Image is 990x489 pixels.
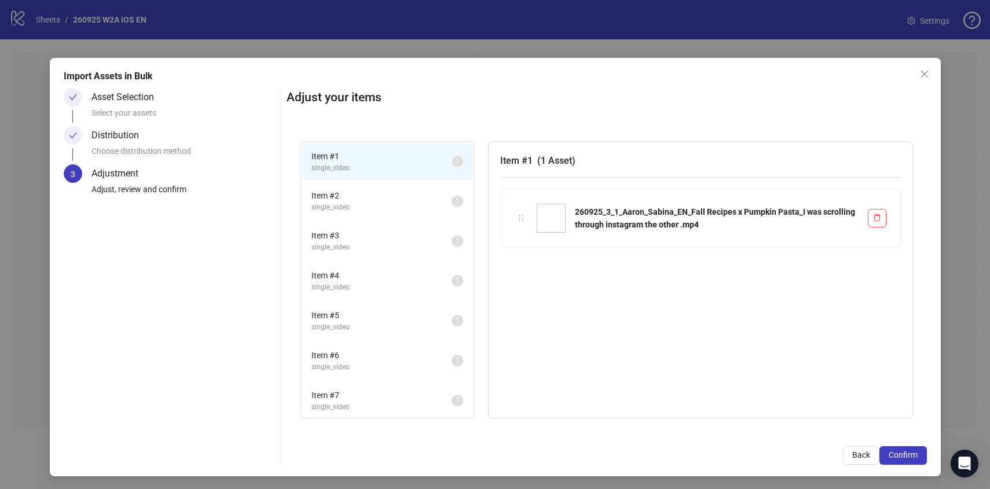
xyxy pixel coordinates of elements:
span: check [69,93,77,101]
button: Close [915,65,934,83]
span: Item # 4 [311,269,452,282]
span: close [920,69,929,79]
span: Item # 6 [311,349,452,362]
span: 1 [456,396,460,405]
span: holder [517,214,525,222]
span: Item # 3 [311,229,452,242]
sup: 1 [452,156,463,167]
span: Confirm [889,450,918,459]
span: Item # 5 [311,309,452,322]
h3: Item # 1 [500,153,901,168]
div: Distribution [91,126,148,145]
div: Import Assets in Bulk [64,69,927,83]
span: single_video [311,282,452,293]
sup: 1 [452,236,463,247]
span: single_video [311,362,452,373]
div: holder [515,212,527,225]
span: single_video [311,163,452,174]
div: Asset Selection [91,88,163,106]
span: single_video [311,242,452,253]
div: Adjustment [91,164,148,183]
sup: 1 [452,196,463,207]
span: Item # 2 [311,189,452,202]
button: Back [843,446,879,465]
button: Confirm [879,446,927,465]
span: 1 [456,277,460,285]
span: 1 [456,356,460,365]
span: Back [852,450,870,459]
span: Item # 7 [311,389,452,402]
span: single_video [311,402,452,413]
span: 1 [456,197,460,205]
span: single_video [311,202,452,213]
div: 260925_3_1_Aaron_Sabina_EN_Fall Recipes x Pumpkin Pasta_I was scrolling through instagram the oth... [575,205,859,231]
span: ( 1 Asset ) [537,155,575,166]
span: 1 [456,157,460,166]
div: Open Intercom Messenger [951,450,978,477]
span: Item # 1 [311,150,452,163]
span: 3 [71,170,75,179]
h2: Adjust your items [287,88,927,107]
sup: 1 [452,315,463,326]
span: single_video [311,322,452,333]
span: 1 [456,237,460,245]
span: delete [873,214,881,222]
sup: 1 [452,395,463,406]
div: Adjust, review and confirm [91,183,277,203]
button: Delete [868,209,886,227]
img: 260925_3_1_Aaron_Sabina_EN_Fall Recipes x Pumpkin Pasta_I was scrolling through instagram the oth... [537,204,566,233]
span: 1 [456,317,460,325]
sup: 1 [452,275,463,286]
span: check [69,131,77,139]
div: Select your assets [91,106,277,126]
div: Choose distribution method [91,145,277,164]
sup: 1 [452,355,463,366]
